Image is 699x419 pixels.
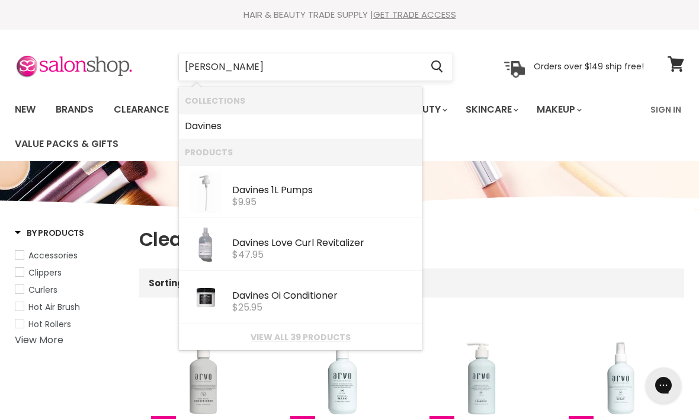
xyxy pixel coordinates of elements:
a: Makeup [528,97,589,122]
li: Products: Davines Oi Conditioner [179,271,422,324]
b: Davin [232,289,258,302]
a: Sign In [643,97,688,122]
span: Accessories [28,250,78,261]
a: Skincare [457,97,525,122]
b: Davin [232,236,258,250]
span: $9.95 [232,195,256,209]
a: Brands [47,97,102,122]
h3: By Products [15,227,84,239]
b: Davin [232,183,258,197]
form: Product [178,53,453,81]
span: $47.95 [232,248,264,261]
li: View All [179,324,422,350]
a: Hot Air Brush [15,300,124,314]
a: Value Packs & Gifts [6,132,127,156]
span: Curlers [28,284,57,296]
a: es [185,117,416,136]
img: davines-essential-haircare-1-lite-pump-670x670-470x470_200x.png [185,171,226,213]
span: $25.95 [232,300,262,314]
a: Accessories [15,249,124,262]
label: Sorting [149,278,184,288]
h1: Clearance [139,227,684,252]
a: Curlers [15,283,124,296]
a: View More [15,333,63,347]
input: Search [179,53,421,81]
span: Hot Rollers [28,318,71,330]
a: GET TRADE ACCESS [373,8,456,21]
div: es Oi Conditioner [232,290,416,303]
img: 76043_OI_Conditioner_250ml_Davines_2000x_eee2c4a3-5d13-4bdd-b495-ee155345f269_200x.jpg [185,277,226,318]
a: View all 39 products [185,332,416,342]
img: 75534_ESSENTIAL_HAIRCARE_LOVE_CURL_Curl_Revitalizer_250ml_Davines_2000x_0465c83b-a78e-400c-8f99-9... [185,224,226,266]
b: Davin [185,119,211,133]
span: Hot Air Brush [28,301,80,313]
div: es Love Curl Revitalizer [232,238,416,250]
span: Clippers [28,267,62,279]
div: es 1L Pumps [232,185,416,197]
li: Collections: Davines [179,114,422,139]
li: Products: Davines 1L Pumps [179,165,422,218]
li: Products: Davines Love Curl Revitalizer [179,218,422,271]
a: New [6,97,44,122]
a: Clearance [105,97,178,122]
ul: Main menu [6,92,643,161]
p: Orders over $149 ship free! [534,61,644,72]
iframe: Gorgias live chat messenger [640,363,687,407]
a: Beauty [396,97,454,122]
li: Collections [179,87,422,114]
button: Search [421,53,453,81]
li: Products [179,139,422,165]
a: Hot Rollers [15,318,124,331]
a: Clippers [15,266,124,279]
